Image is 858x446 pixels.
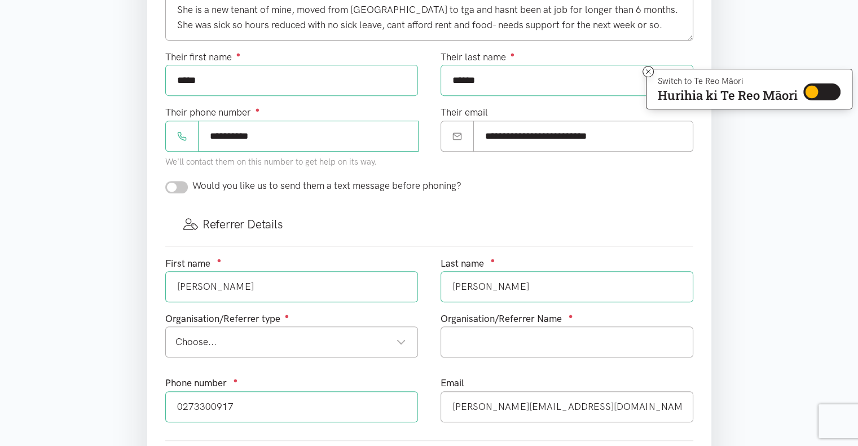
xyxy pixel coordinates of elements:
div: Organisation/Referrer type [165,311,418,326]
sup: ● [491,256,495,264]
label: First name [165,256,210,271]
sup: ● [217,256,222,264]
input: Phone number [198,121,419,152]
label: Their first name [165,50,241,65]
span: Would you like us to send them a text message before phoning? [192,180,461,191]
label: Their email [441,105,488,120]
div: Choose... [175,334,406,350]
p: Switch to Te Reo Māori [658,78,798,85]
sup: ● [256,105,260,114]
label: Phone number [165,376,227,391]
input: Email [473,121,693,152]
label: Last name [441,256,484,271]
h3: Referrer Details [183,216,675,232]
sup: ● [234,376,238,385]
small: We'll contact them on this number to get help on its way. [165,157,377,167]
sup: ● [285,312,289,320]
label: Their phone number [165,105,260,120]
sup: ● [236,50,241,59]
label: Email [441,376,464,391]
sup: ● [569,312,573,320]
p: Hurihia ki Te Reo Māori [658,90,798,100]
sup: ● [511,50,515,59]
label: Their last name [441,50,515,65]
label: Organisation/Referrer Name [441,311,562,326]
